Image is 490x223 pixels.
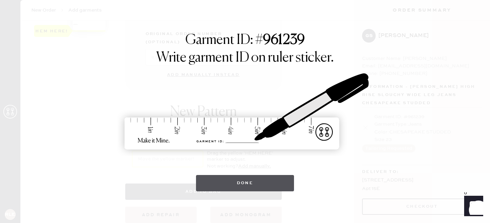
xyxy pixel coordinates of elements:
strong: 961239 [263,33,305,47]
h1: Garment ID: # [185,32,305,50]
h1: Write garment ID on ruler sticker. [156,50,334,66]
iframe: Front Chat [458,192,487,222]
button: Done [196,175,294,191]
img: ruler-sticker-sharpie.svg [117,56,373,168]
